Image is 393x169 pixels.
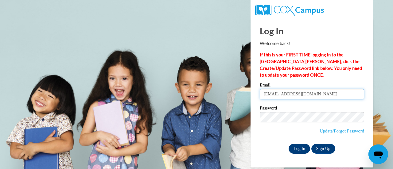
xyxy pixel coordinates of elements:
[260,83,364,89] label: Email
[260,25,364,37] h1: Log In
[311,144,335,154] a: Sign Up
[255,5,324,16] img: COX Campus
[260,52,362,78] strong: If this is your FIRST TIME logging in to the [GEOGRAPHIC_DATA][PERSON_NAME], click the Create/Upd...
[289,144,310,154] input: Log In
[368,144,388,164] iframe: Button to launch messaging window
[320,129,364,133] a: Update/Forgot Password
[260,106,364,112] label: Password
[260,40,364,47] p: Welcome back!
